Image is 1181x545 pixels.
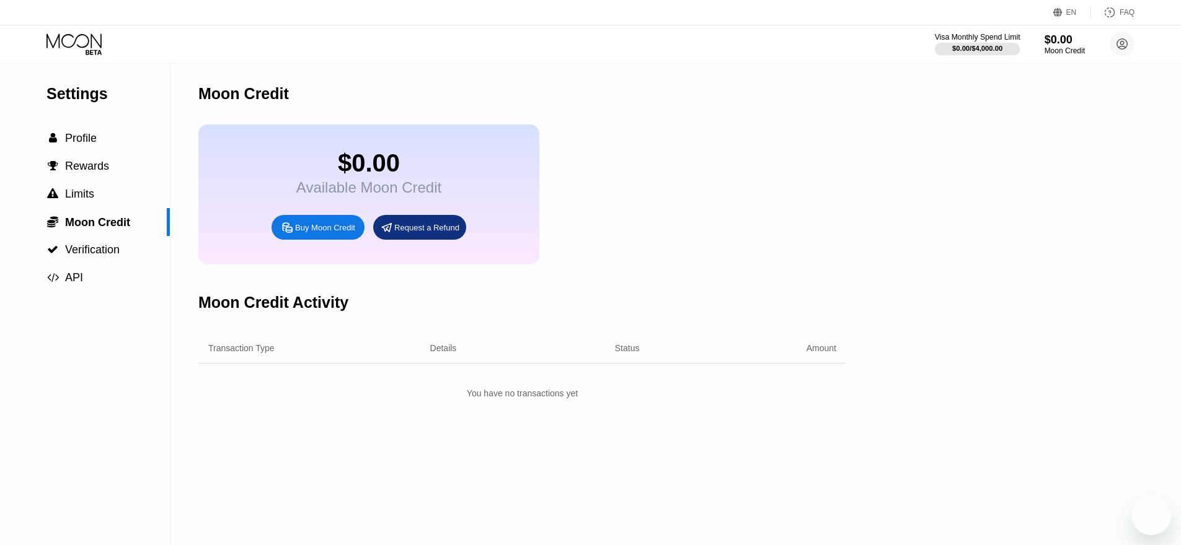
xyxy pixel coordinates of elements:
[47,272,59,283] span: 
[615,343,640,353] div: Status
[272,215,365,240] div: Buy Moon Credit
[394,222,459,233] div: Request a Refund
[1045,46,1085,55] div: Moon Credit
[65,271,83,284] span: API
[198,85,289,103] div: Moon Credit
[46,85,170,103] div: Settings
[46,216,59,228] div: 
[296,149,441,177] div: $0.00
[198,294,348,312] div: Moon Credit Activity
[46,160,59,172] div: 
[65,160,109,172] span: Rewards
[430,343,457,353] div: Details
[1066,8,1077,17] div: EN
[47,216,58,228] span: 
[48,160,58,172] span: 
[46,272,59,283] div: 
[46,244,59,255] div: 
[1120,8,1135,17] div: FAQ
[65,188,94,200] span: Limits
[208,343,275,353] div: Transaction Type
[65,132,97,144] span: Profile
[295,222,355,233] div: Buy Moon Credit
[1091,6,1135,19] div: FAQ
[935,33,1020,41] div: Visa Monthly Spend Limit
[46,133,59,144] div: 
[47,244,58,255] span: 
[952,45,1002,52] div: $0.00 / $4,000.00
[807,343,836,353] div: Amount
[49,133,57,144] span: 
[1045,33,1085,46] div: $0.00
[47,188,58,199] span: 
[65,216,130,229] span: Moon Credit
[296,179,441,196] div: Available Moon Credit
[46,188,59,199] div: 
[65,243,120,256] span: Verification
[1131,495,1171,535] iframe: Кнопка запуска окна обмена сообщениями
[936,33,1019,55] div: Visa Monthly Spend Limit$0.00/$4,000.00
[373,215,466,240] div: Request a Refund
[1045,33,1085,55] div: $0.00Moon Credit
[198,382,846,404] div: You have no transactions yet
[1053,6,1091,19] div: EN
